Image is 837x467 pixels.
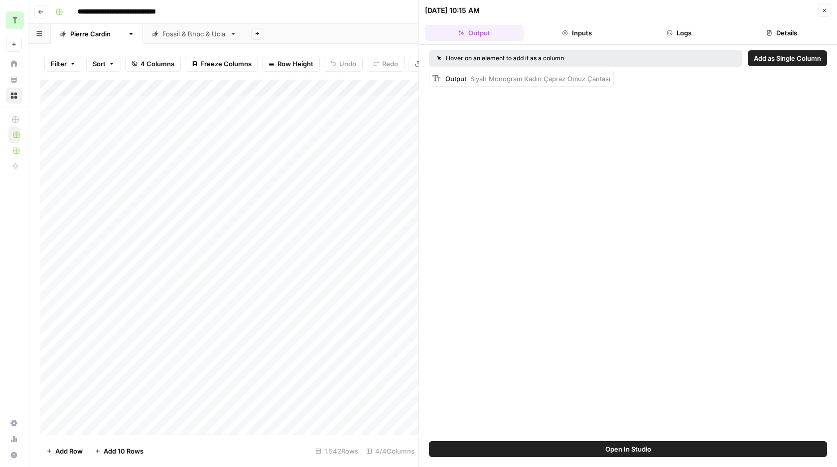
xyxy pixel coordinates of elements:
[445,75,466,83] span: Output
[425,5,480,15] div: [DATE] 10:15 AM
[125,56,181,72] button: 4 Columns
[6,88,22,104] a: Browse
[528,25,626,41] button: Inputs
[748,50,827,66] button: Add as Single Column
[362,443,418,459] div: 4/4 Columns
[12,14,17,26] span: T
[324,56,363,72] button: Undo
[200,59,252,69] span: Freeze Columns
[55,446,83,456] span: Add Row
[382,59,398,69] span: Redo
[311,443,362,459] div: 1.542 Rows
[162,29,226,39] div: Fossil & Bhpc & Ucla
[367,56,405,72] button: Redo
[6,8,22,33] button: Workspace: TY SEO Team
[278,59,313,69] span: Row Height
[86,56,121,72] button: Sort
[70,29,124,39] div: [PERSON_NAME]
[93,59,106,69] span: Sort
[6,415,22,431] a: Settings
[6,431,22,447] a: Usage
[185,56,258,72] button: Freeze Columns
[6,447,22,463] button: Help + Support
[6,56,22,72] a: Home
[51,24,143,44] a: [PERSON_NAME]
[40,443,89,459] button: Add Row
[89,443,149,459] button: Add 10 Rows
[51,59,67,69] span: Filter
[262,56,320,72] button: Row Height
[429,441,827,457] button: Open In Studio
[140,59,174,69] span: 4 Columns
[732,25,831,41] button: Details
[470,75,610,83] span: Siyah Monogram Kadın Çapraz Omuz Çantası
[630,25,729,41] button: Logs
[754,53,821,63] span: Add as Single Column
[437,54,649,63] div: Hover on an element to add it as a column
[143,24,245,44] a: Fossil & Bhpc & Ucla
[6,72,22,88] a: Your Data
[425,25,524,41] button: Output
[104,446,143,456] span: Add 10 Rows
[339,59,356,69] span: Undo
[44,56,82,72] button: Filter
[605,444,651,454] span: Open In Studio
